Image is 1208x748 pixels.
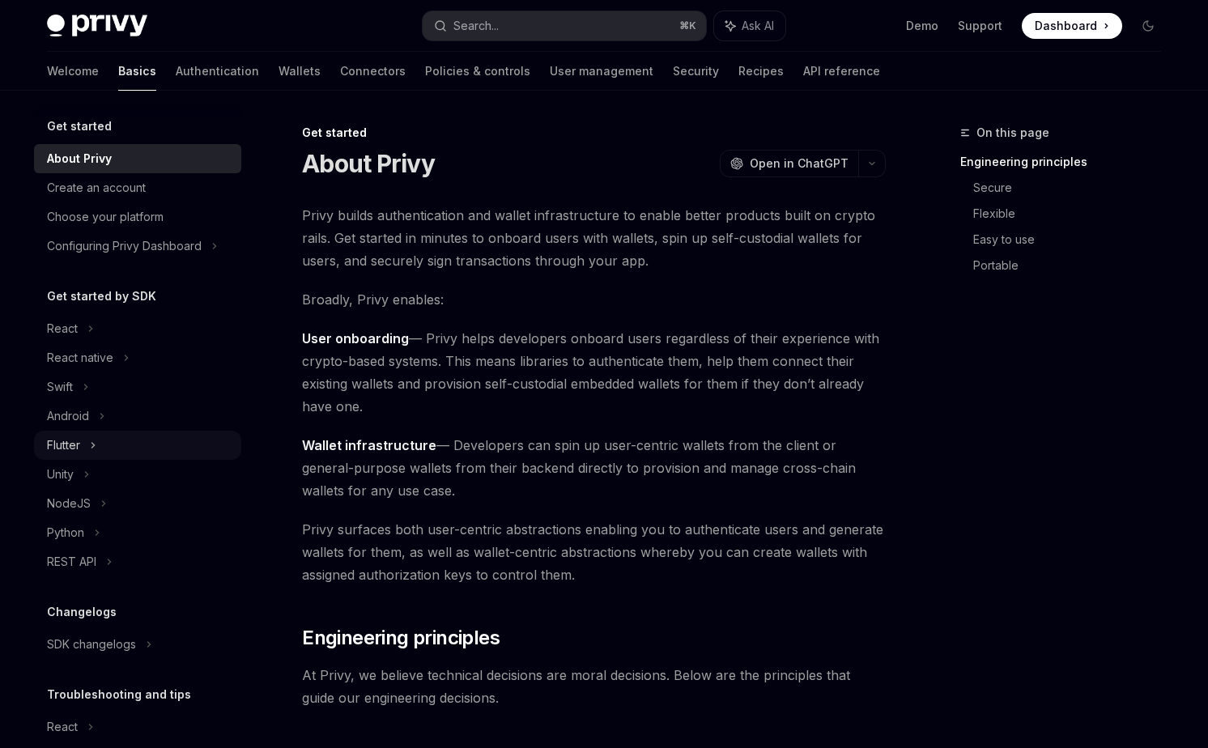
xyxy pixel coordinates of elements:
button: Open in ChatGPT [720,150,858,177]
a: Choose your platform [34,202,241,232]
div: Unity [47,465,74,484]
div: React [47,319,78,338]
div: Flutter [47,436,80,455]
div: Python [47,523,84,542]
div: Create an account [47,178,146,198]
div: Search... [453,16,499,36]
button: Ask AI [714,11,785,40]
div: React [47,717,78,737]
div: React native [47,348,113,368]
div: About Privy [47,149,112,168]
a: Policies & controls [425,52,530,91]
img: dark logo [47,15,147,37]
a: Flexible [973,201,1174,227]
div: Get started [302,125,886,141]
div: SDK changelogs [47,635,136,654]
span: ⌘ K [679,19,696,32]
div: Swift [47,377,73,397]
a: Easy to use [973,227,1174,253]
div: Configuring Privy Dashboard [47,236,202,256]
span: On this page [976,123,1049,142]
button: Toggle dark mode [1135,13,1161,39]
a: Connectors [340,52,406,91]
span: At Privy, we believe technical decisions are moral decisions. Below are the principles that guide... [302,664,886,709]
span: Broadly, Privy enables: [302,288,886,311]
span: Engineering principles [302,625,500,651]
h5: Changelogs [47,602,117,622]
a: Basics [118,52,156,91]
h1: About Privy [302,149,435,178]
a: Create an account [34,173,241,202]
div: Android [47,406,89,426]
a: Support [958,18,1002,34]
h5: Get started by SDK [47,287,156,306]
span: Privy surfaces both user-centric abstractions enabling you to authenticate users and generate wal... [302,518,886,586]
h5: Get started [47,117,112,136]
span: Open in ChatGPT [750,155,849,172]
button: Search...⌘K [423,11,706,40]
a: Demo [906,18,938,34]
span: — Privy helps developers onboard users regardless of their experience with crypto-based systems. ... [302,327,886,418]
a: Security [673,52,719,91]
div: NodeJS [47,494,91,513]
h5: Troubleshooting and tips [47,685,191,704]
div: REST API [47,552,96,572]
a: API reference [803,52,880,91]
a: Engineering principles [960,149,1174,175]
a: Dashboard [1022,13,1122,39]
a: Welcome [47,52,99,91]
div: Choose your platform [47,207,164,227]
a: User management [550,52,653,91]
strong: User onboarding [302,330,409,346]
span: Privy builds authentication and wallet infrastructure to enable better products built on crypto r... [302,204,886,272]
a: About Privy [34,144,241,173]
a: Wallets [279,52,321,91]
span: Ask AI [742,18,774,34]
strong: Wallet infrastructure [302,437,436,453]
a: Authentication [176,52,259,91]
a: Portable [973,253,1174,278]
a: Recipes [738,52,784,91]
a: Secure [973,175,1174,201]
span: Dashboard [1035,18,1097,34]
span: — Developers can spin up user-centric wallets from the client or general-purpose wallets from the... [302,434,886,502]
